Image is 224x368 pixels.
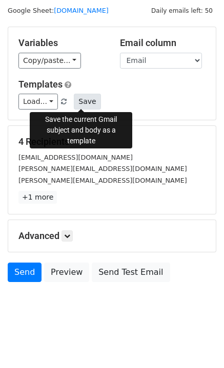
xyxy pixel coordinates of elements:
[8,7,109,14] small: Google Sheet:
[18,165,187,172] small: [PERSON_NAME][EMAIL_ADDRESS][DOMAIN_NAME]
[18,177,187,184] small: [PERSON_NAME][EMAIL_ADDRESS][DOMAIN_NAME]
[148,7,216,14] a: Daily emails left: 50
[92,263,170,282] a: Send Test Email
[74,94,100,110] button: Save
[148,5,216,16] span: Daily emails left: 50
[8,263,42,282] a: Send
[18,230,206,242] h5: Advanced
[44,263,89,282] a: Preview
[18,191,57,204] a: +1 more
[18,53,81,69] a: Copy/paste...
[18,154,133,161] small: [EMAIL_ADDRESS][DOMAIN_NAME]
[18,94,58,110] a: Load...
[54,7,109,14] a: [DOMAIN_NAME]
[18,136,206,147] h5: 4 Recipients
[18,37,105,49] h5: Variables
[30,112,132,148] div: Save the current Gmail subject and body as a template
[18,79,63,90] a: Templates
[120,37,206,49] h5: Email column
[173,319,224,368] iframe: Chat Widget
